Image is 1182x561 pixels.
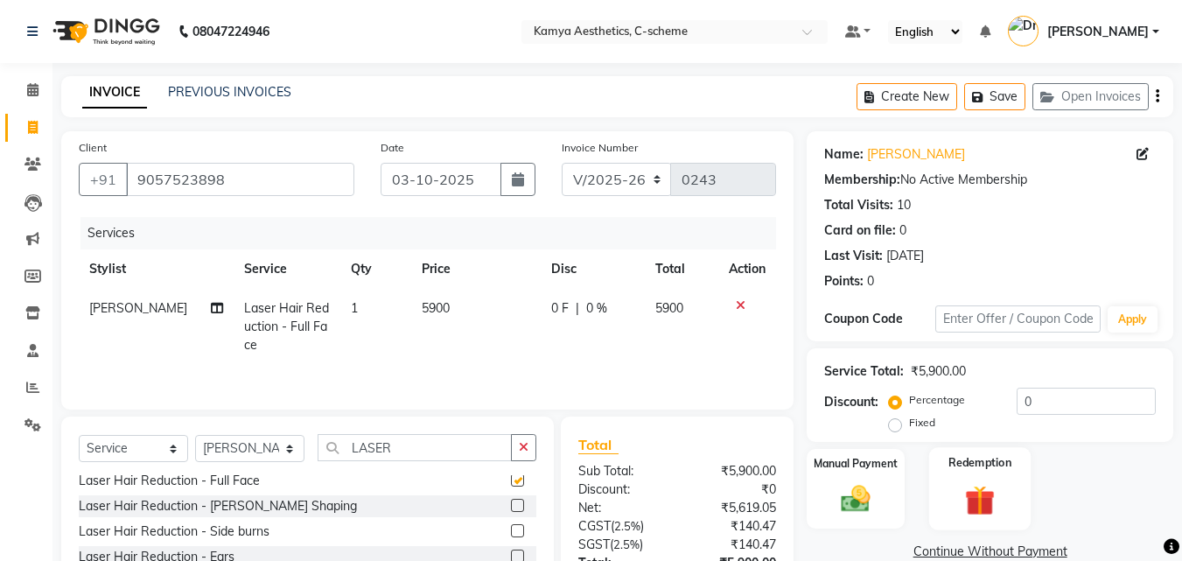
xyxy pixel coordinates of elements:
div: Last Visit: [824,247,883,265]
span: CGST [578,518,611,534]
b: 08047224946 [192,7,269,56]
button: Create New [857,83,957,110]
div: Laser Hair Reduction - [PERSON_NAME] Shaping [79,497,357,515]
div: ₹5,900.00 [677,462,789,480]
span: [PERSON_NAME] [89,300,187,316]
div: Name: [824,145,864,164]
div: 0 [899,221,906,240]
div: ₹140.47 [677,517,789,536]
img: _cash.svg [832,482,879,515]
label: Percentage [909,392,965,408]
div: ₹5,619.05 [677,499,789,517]
label: Fixed [909,415,935,431]
span: 0 % [586,299,607,318]
input: Enter Offer / Coupon Code [935,305,1101,333]
div: Card on file: [824,221,896,240]
div: Laser Hair Reduction - Side burns [79,522,269,541]
div: Sub Total: [565,462,677,480]
span: 2.5% [613,537,640,551]
button: Save [964,83,1025,110]
div: Laser Hair Reduction - Full Face [79,472,260,490]
span: 5900 [422,300,450,316]
div: ₹0 [677,480,789,499]
img: _gift.svg [955,481,1004,519]
div: ( ) [565,517,677,536]
span: 1 [351,300,358,316]
div: ( ) [565,536,677,554]
span: Laser Hair Reduction - Full Face [244,300,329,353]
div: Discount: [824,393,878,411]
button: Apply [1108,306,1158,333]
label: Manual Payment [814,456,898,472]
div: Coupon Code [824,310,934,328]
div: ₹140.47 [677,536,789,554]
button: +91 [79,163,128,196]
a: INVOICE [82,77,147,109]
span: | [576,299,579,318]
th: Service [234,249,340,289]
th: Action [718,249,776,289]
span: 2.5% [614,519,640,533]
span: 5900 [655,300,683,316]
img: Dr Tanvi Ahmed [1008,16,1039,46]
span: Total [578,436,619,454]
div: Membership: [824,171,900,189]
div: Service Total: [824,362,904,381]
img: logo [45,7,164,56]
span: 0 F [551,299,569,318]
div: Total Visits: [824,196,893,214]
button: Open Invoices [1032,83,1149,110]
input: Search or Scan [318,434,512,461]
a: Continue Without Payment [810,543,1170,561]
a: [PERSON_NAME] [867,145,965,164]
div: 0 [867,272,874,291]
th: Disc [541,249,645,289]
label: Redemption [949,454,1012,471]
div: No Active Membership [824,171,1156,189]
div: Discount: [565,480,677,499]
a: PREVIOUS INVOICES [168,84,291,100]
div: Points: [824,272,864,291]
th: Qty [340,249,411,289]
span: SGST [578,536,610,552]
span: [PERSON_NAME] [1047,23,1149,41]
label: Date [381,140,404,156]
input: Search by Name/Mobile/Email/Code [126,163,354,196]
th: Stylist [79,249,234,289]
th: Total [645,249,719,289]
div: 10 [897,196,911,214]
div: Services [80,217,789,249]
div: [DATE] [886,247,924,265]
div: Net: [565,499,677,517]
label: Client [79,140,107,156]
th: Price [411,249,541,289]
label: Invoice Number [562,140,638,156]
div: ₹5,900.00 [911,362,966,381]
